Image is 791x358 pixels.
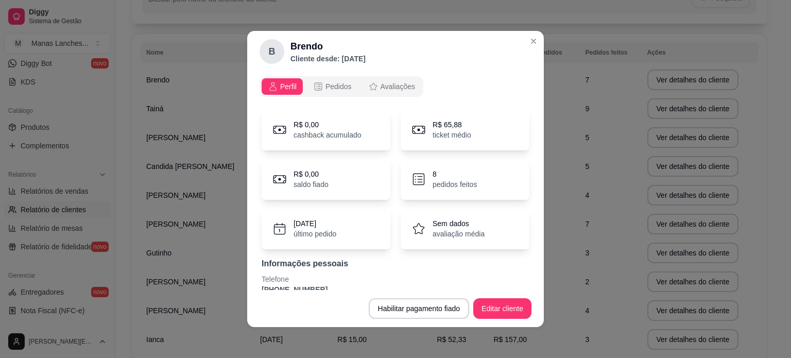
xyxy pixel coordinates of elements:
[473,298,531,319] button: Editar cliente
[294,218,336,229] p: [DATE]
[262,274,529,284] p: Telefone
[260,39,284,64] div: B
[325,81,352,92] span: Pedidos
[294,120,362,130] p: R$ 0,00
[433,179,477,190] p: pedidos feitos
[433,120,471,130] p: R$ 65,88
[433,130,471,140] p: ticket médio
[280,81,297,92] span: Perfil
[294,229,336,239] p: último pedido
[290,39,366,54] h2: Brendo
[433,229,485,239] p: avaliação média
[262,258,529,270] p: Informações pessoais
[433,169,477,179] p: 8
[433,218,485,229] p: Sem dados
[294,169,329,179] p: R$ 0,00
[525,33,542,49] button: Close
[260,76,531,97] div: opções
[294,179,329,190] p: saldo fiado
[262,284,529,295] p: [PHONE_NUMBER]
[260,76,423,97] div: opções
[381,81,415,92] span: Avaliações
[290,54,366,64] p: Cliente desde: [DATE]
[294,130,362,140] p: cashback acumulado
[369,298,470,319] button: Habilitar pagamento fiado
